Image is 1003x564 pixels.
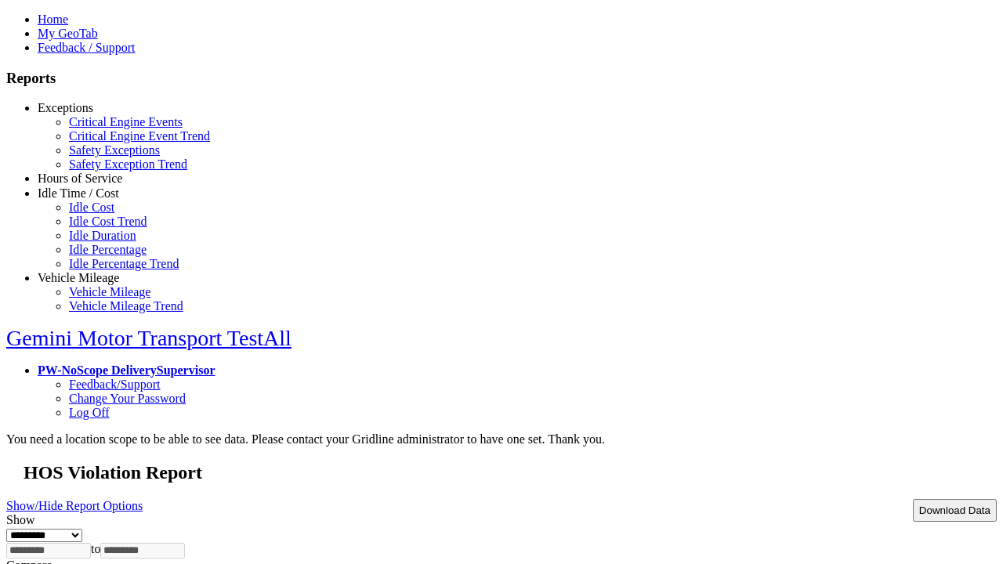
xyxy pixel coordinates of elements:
[69,186,200,199] a: HOS Explanation Reports
[38,271,119,284] a: Vehicle Mileage
[69,299,183,313] a: Vehicle Mileage Trend
[38,363,215,377] a: PW-NoScope DeliverySupervisor
[69,229,136,242] a: Idle Duration
[913,499,997,522] button: Download Data
[38,101,93,114] a: Exceptions
[6,495,143,516] a: Show/Hide Report Options
[69,378,160,391] a: Feedback/Support
[69,215,147,228] a: Idle Cost Trend
[6,432,997,446] div: You need a location scope to be able to see data. Please contact your Gridline administrator to h...
[69,243,147,256] a: Idle Percentage
[38,27,98,40] a: My GeoTab
[38,172,122,185] a: Hours of Service
[69,143,160,157] a: Safety Exceptions
[69,157,187,171] a: Safety Exception Trend
[6,70,997,87] h3: Reports
[6,326,291,350] a: Gemini Motor Transport TestAll
[91,542,100,555] span: to
[69,257,179,270] a: Idle Percentage Trend
[69,129,210,143] a: Critical Engine Event Trend
[69,285,150,298] a: Vehicle Mileage
[69,392,186,405] a: Change Your Password
[6,513,34,526] label: Show
[24,462,997,483] h2: HOS Violation Report
[69,201,114,214] a: Idle Cost
[69,115,183,128] a: Critical Engine Events
[38,186,119,200] a: Idle Time / Cost
[38,41,135,54] a: Feedback / Support
[69,406,110,419] a: Log Off
[38,13,68,26] a: Home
